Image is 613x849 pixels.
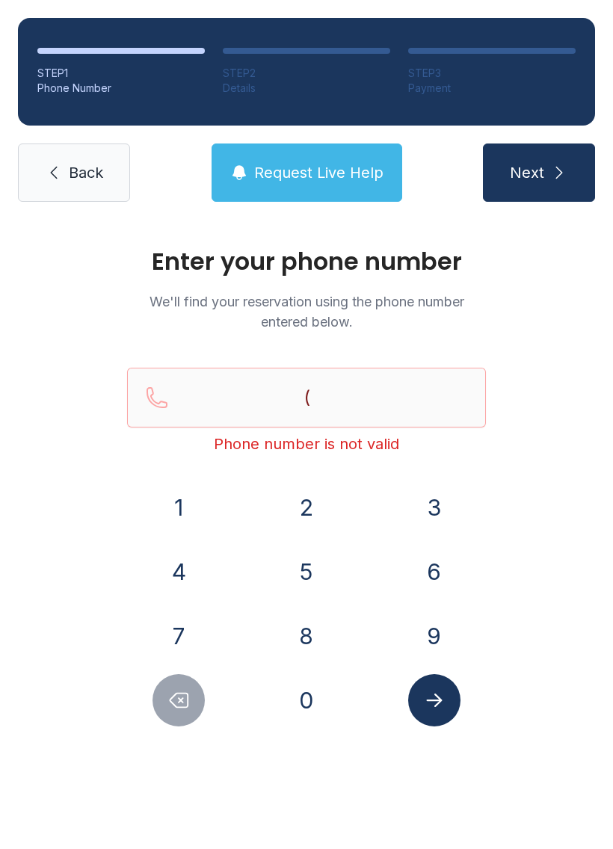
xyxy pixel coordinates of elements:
span: Back [69,162,103,183]
span: Request Live Help [254,162,383,183]
span: Next [510,162,544,183]
button: 8 [280,610,333,662]
input: Reservation phone number [127,368,486,427]
p: We'll find your reservation using the phone number entered below. [127,291,486,332]
button: 2 [280,481,333,534]
div: STEP 2 [223,66,390,81]
button: 5 [280,546,333,598]
button: Delete number [153,674,205,726]
div: Phone Number [37,81,205,96]
div: Payment [408,81,576,96]
button: 4 [153,546,205,598]
button: 6 [408,546,460,598]
button: 1 [153,481,205,534]
button: 0 [280,674,333,726]
div: Details [223,81,390,96]
button: 3 [408,481,460,534]
div: Phone number is not valid [127,433,486,454]
h1: Enter your phone number [127,250,486,274]
button: Submit lookup form [408,674,460,726]
div: STEP 3 [408,66,576,81]
button: 7 [153,610,205,662]
button: 9 [408,610,460,662]
div: STEP 1 [37,66,205,81]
